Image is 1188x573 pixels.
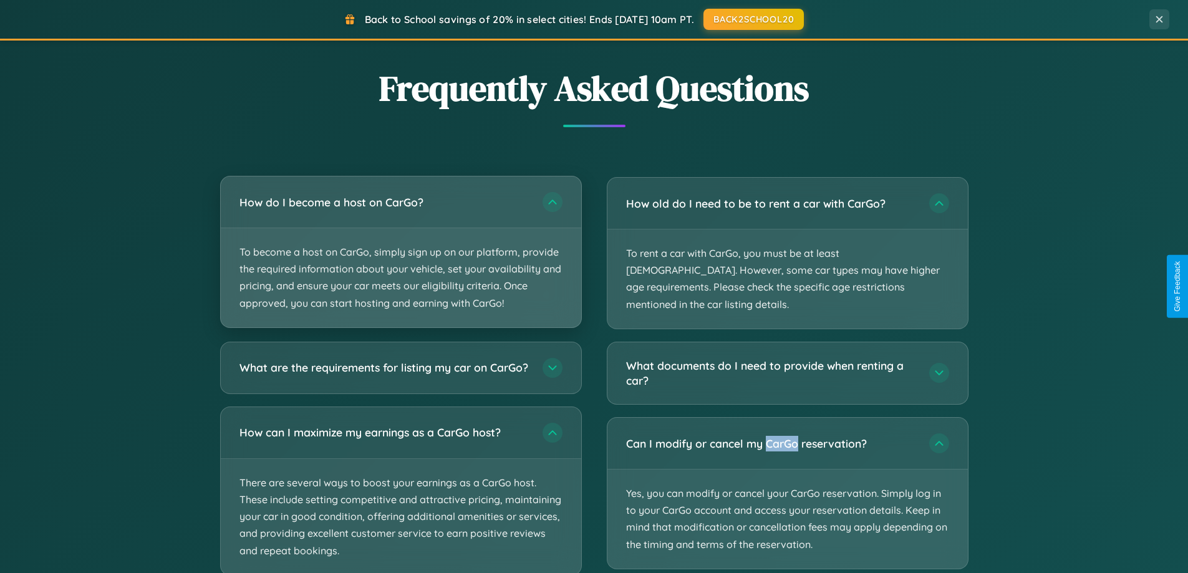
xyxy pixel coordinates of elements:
[239,195,530,210] h3: How do I become a host on CarGo?
[220,64,968,112] h2: Frequently Asked Questions
[626,196,917,211] h3: How old do I need to be to rent a car with CarGo?
[626,358,917,388] h3: What documents do I need to provide when renting a car?
[607,469,968,569] p: Yes, you can modify or cancel your CarGo reservation. Simply log in to your CarGo account and acc...
[239,425,530,440] h3: How can I maximize my earnings as a CarGo host?
[221,228,581,327] p: To become a host on CarGo, simply sign up on our platform, provide the required information about...
[239,360,530,375] h3: What are the requirements for listing my car on CarGo?
[626,436,917,451] h3: Can I modify or cancel my CarGo reservation?
[1173,261,1182,312] div: Give Feedback
[365,13,694,26] span: Back to School savings of 20% in select cities! Ends [DATE] 10am PT.
[607,229,968,329] p: To rent a car with CarGo, you must be at least [DEMOGRAPHIC_DATA]. However, some car types may ha...
[703,9,804,30] button: BACK2SCHOOL20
